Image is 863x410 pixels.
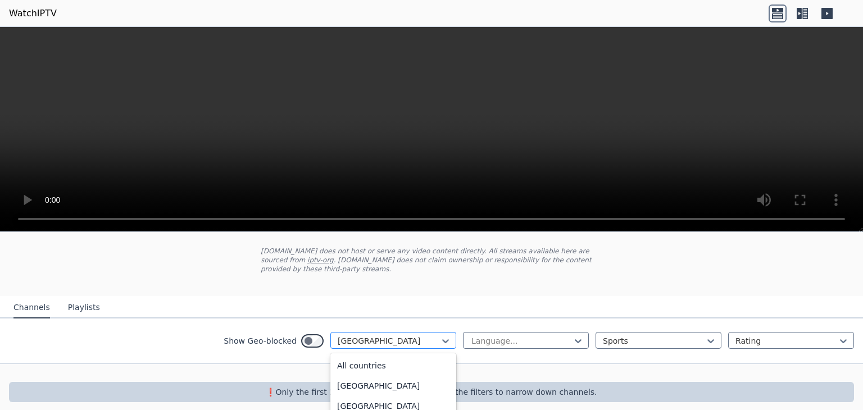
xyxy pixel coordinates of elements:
[330,356,456,376] div: All countries
[9,7,57,20] a: WatchIPTV
[68,297,100,318] button: Playlists
[13,386,850,398] p: ❗️Only the first 250 channels are returned, use the filters to narrow down channels.
[13,297,50,318] button: Channels
[224,335,297,347] label: Show Geo-blocked
[330,376,456,396] div: [GEOGRAPHIC_DATA]
[261,247,602,274] p: [DOMAIN_NAME] does not host or serve any video content directly. All streams available here are s...
[307,256,334,264] a: iptv-org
